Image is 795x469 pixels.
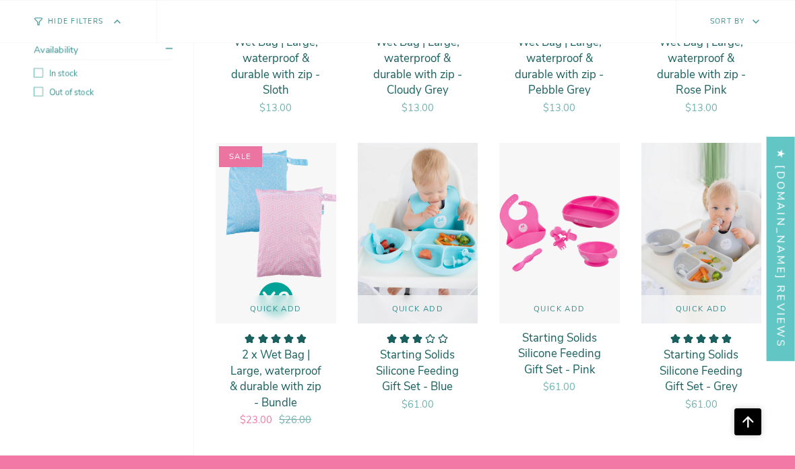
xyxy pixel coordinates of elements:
[358,143,478,323] a: Starting Solids Silicone Feeding Gift Set - Blue
[34,68,172,79] label: In stock
[685,101,718,115] span: $13.00
[371,34,465,98] p: Wet Bag | Large, waterproof & durable with zip - Cloudy Grey
[358,295,478,323] button: Quick add
[371,334,465,411] a: Starting Solids Silicone Feeding Gift Set - Blue
[402,101,434,115] span: $13.00
[229,334,323,427] a: 2 x Wet Bag | Large, waterproof & durable with zip - Bundle
[543,380,575,394] span: $61.00
[219,146,262,167] span: Sale
[402,398,434,411] span: $61.00
[371,347,465,395] p: Starting Solids Silicone Feeding Gift Set - Blue
[641,295,762,323] button: Quick add
[34,43,172,60] summary: Availability
[685,398,718,411] span: $61.00
[655,21,749,115] a: Wet Bag | Large, waterproof & durable with zip - Rose Pink
[655,334,749,411] a: Starting Solids Silicone Feeding Gift Set - Grey
[734,408,761,435] button: Scroll to top
[676,1,795,42] button: Sort by
[543,101,575,115] span: $13.00
[655,347,749,395] p: Starting Solids Silicone Feeding Gift Set - Grey
[229,21,323,115] a: Wet Bag | Large, waterproof & durable with zip - Sloth
[229,34,323,98] p: Wet Bag | Large, waterproof & durable with zip - Sloth
[655,34,749,98] p: Wet Bag | Large, waterproof & durable with zip - Rose Pink
[259,101,292,115] span: $13.00
[641,143,762,323] a: Starting Solids Silicone Feeding Gift Set - Grey
[48,18,103,26] span: Hide Filters
[34,87,172,98] label: Out of stock
[499,143,620,323] a: Starting Solids Silicone Feeding Gift Set - Pink
[240,413,272,427] span: $23.00
[767,137,795,361] div: Click to open Judge.me floating reviews tab
[371,21,465,115] a: Wet Bag | Large, waterproof & durable with zip - Cloudy Grey
[216,143,336,323] a: 2 x Wet Bag | Large, waterproof & durable with zip - Bundle
[499,295,620,323] button: Quick add
[513,21,606,115] a: Wet Bag | Large, waterproof & durable with zip - Pebble Grey
[216,295,336,323] button: Quick add
[513,330,606,394] a: Starting Solids Silicone Feeding Gift Set - Pink
[279,413,311,427] span: $26.00
[513,330,606,378] p: Starting Solids Silicone Feeding Gift Set - Pink
[710,16,745,26] span: Sort by
[229,347,323,410] p: 2 x Wet Bag | Large, waterproof & durable with zip - Bundle
[34,43,78,56] span: Availability
[513,34,606,98] p: Wet Bag | Large, waterproof & durable with zip - Pebble Grey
